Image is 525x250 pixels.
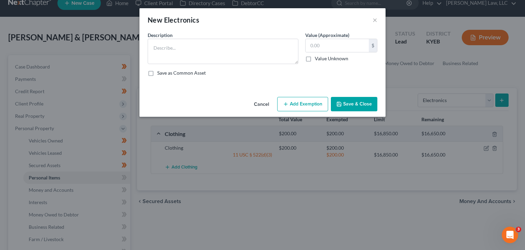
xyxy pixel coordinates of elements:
span: 3 [516,227,521,232]
button: Cancel [248,98,274,111]
label: Value Unknown [315,55,348,62]
iframe: Intercom live chat [502,227,518,243]
button: Save & Close [331,97,377,111]
span: Description [148,32,173,38]
label: Save as Common Asset [157,70,206,76]
label: Value (Approximate) [305,32,349,39]
div: New Electronics [148,15,199,25]
button: × [373,16,377,24]
button: Add Exemption [277,97,328,111]
input: 0.00 [306,39,369,52]
div: $ [369,39,377,52]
